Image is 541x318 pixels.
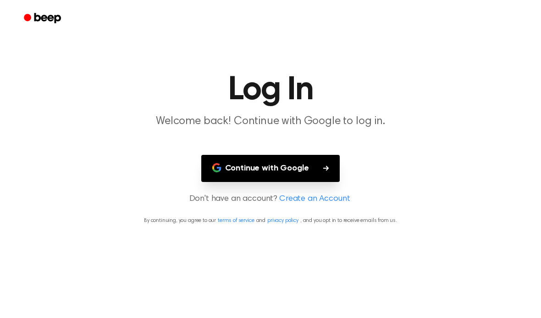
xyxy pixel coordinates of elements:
p: Don't have an account? [11,193,530,205]
p: By continuing, you agree to our and , and you opt in to receive emails from us. [11,216,530,225]
p: Welcome back! Continue with Google to log in. [94,114,447,129]
h1: Log In [36,74,505,107]
a: Beep [17,10,69,28]
a: terms of service [218,218,254,223]
a: privacy policy [267,218,298,223]
a: Create an Account [279,193,350,205]
button: Continue with Google [201,155,340,182]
